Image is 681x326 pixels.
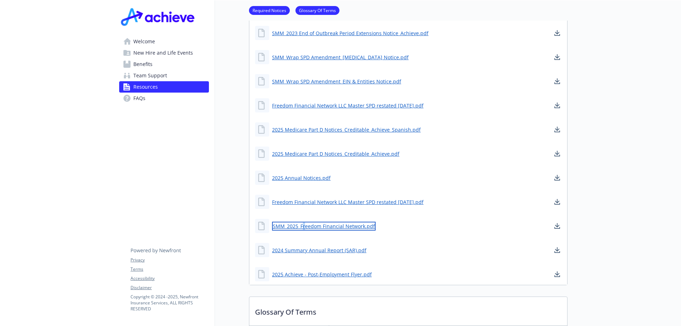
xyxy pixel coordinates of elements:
p: Glossary Of Terms [249,297,567,323]
a: SMM_2023 End of Outbreak Period Extensions Notice_Achieve.pdf [272,29,428,37]
p: Copyright © 2024 - 2025 , Newfront Insurance Services, ALL RIGHTS RESERVED [131,294,209,312]
a: 2025 Annual Notices.pdf [272,174,331,182]
a: SMM_2025_Freedom Financial Network.pdf [272,222,376,231]
a: download document [553,270,561,278]
a: Privacy [131,257,209,263]
a: Glossary Of Terms [295,7,339,13]
a: download document [553,222,561,230]
a: Required Notices [249,7,290,13]
span: FAQs [133,93,145,104]
a: Freedom Financial Network LLC Master SPD restated [DATE].pdf [272,102,423,109]
a: download document [553,77,561,85]
a: download document [553,198,561,206]
span: Benefits [133,59,153,70]
a: download document [553,246,561,254]
a: Disclaimer [131,284,209,291]
a: Welcome [119,36,209,47]
a: download document [553,149,561,158]
a: download document [553,53,561,61]
span: New Hire and Life Events [133,47,193,59]
a: 2025 Medicare Part D Notices_Creditable_Achieve_Spanish.pdf [272,126,421,133]
a: download document [553,173,561,182]
a: Accessibility [131,275,209,282]
a: SMM_Wrap SPD Amendment_[MEDICAL_DATA] Notice.pdf [272,54,409,61]
a: Benefits [119,59,209,70]
span: Team Support [133,70,167,81]
a: download document [553,125,561,134]
a: Resources [119,81,209,93]
a: SMM_Wrap SPD Amendment_EIN & Entities Notice.pdf [272,78,401,85]
a: download document [553,101,561,110]
a: 2024 Summary Annual Report (SAR).pdf [272,247,366,254]
a: download document [553,29,561,37]
a: 2025 Achieve - Post-Employment Flyer.pdf [272,271,372,278]
a: 2025 Medicare Part D Notices_Creditable_Achieve.pdf [272,150,399,158]
a: Team Support [119,70,209,81]
a: Freedom Financial Network LLC Master SPD restated [DATE].pdf [272,198,423,206]
span: Welcome [133,36,155,47]
a: FAQs [119,93,209,104]
a: New Hire and Life Events [119,47,209,59]
a: Terms [131,266,209,272]
span: Resources [133,81,158,93]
